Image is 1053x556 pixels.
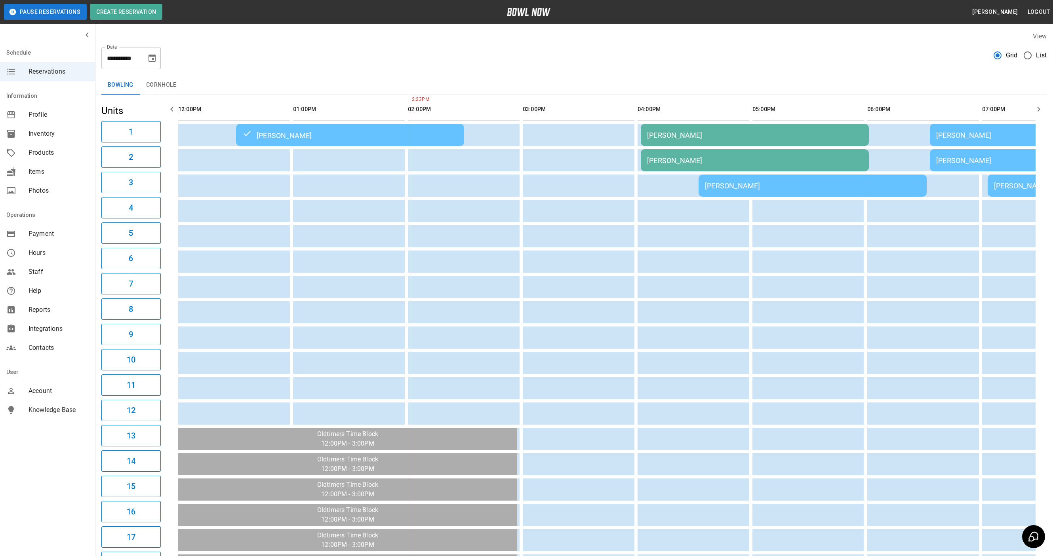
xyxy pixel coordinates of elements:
h6: 10 [127,353,135,366]
label: View [1033,32,1047,40]
h6: 4 [129,201,133,214]
div: [PERSON_NAME] [647,156,863,165]
button: [PERSON_NAME] [969,5,1021,19]
span: Grid [1006,51,1018,60]
span: Inventory [29,129,89,139]
h6: 9 [129,328,133,341]
h6: 11 [127,379,135,391]
button: 6 [101,248,161,269]
button: 5 [101,222,161,244]
button: 2 [101,146,161,168]
h6: 7 [129,277,133,290]
h6: 14 [127,455,135,467]
span: Reports [29,305,89,315]
div: [PERSON_NAME] [647,131,863,139]
button: Cornhole [140,76,183,95]
span: Contacts [29,343,89,353]
h6: 8 [129,303,133,315]
span: List [1036,51,1047,60]
h6: 15 [127,480,135,493]
button: Choose date, selected date is Oct 3, 2025 [144,50,160,66]
span: 2:23PM [410,96,412,104]
button: 11 [101,374,161,396]
img: logo [507,8,550,16]
h6: 2 [129,151,133,163]
span: Account [29,386,89,396]
button: 17 [101,526,161,548]
th: 02:00PM [408,98,520,121]
button: 16 [101,501,161,522]
button: 9 [101,324,161,345]
h6: 6 [129,252,133,265]
span: Profile [29,110,89,120]
span: Help [29,286,89,296]
button: 3 [101,172,161,193]
button: 8 [101,298,161,320]
button: Create Reservation [90,4,162,20]
span: Reservations [29,67,89,76]
span: Staff [29,267,89,277]
button: Pause Reservations [4,4,87,20]
button: 14 [101,450,161,472]
button: 7 [101,273,161,294]
div: [PERSON_NAME] [705,182,920,190]
div: inventory tabs [101,76,1047,95]
button: 1 [101,121,161,142]
button: 4 [101,197,161,218]
span: Integrations [29,324,89,334]
span: Items [29,167,89,176]
button: Bowling [101,76,140,95]
h6: 1 [129,125,133,138]
span: Knowledge Base [29,405,89,415]
h6: 12 [127,404,135,417]
th: 12:00PM [178,98,290,121]
h6: 16 [127,505,135,518]
div: [PERSON_NAME] [242,130,458,140]
span: Hours [29,248,89,258]
h6: 5 [129,227,133,239]
button: 13 [101,425,161,446]
th: 01:00PM [293,98,405,121]
button: 15 [101,476,161,497]
h5: Units [101,104,161,117]
span: Products [29,148,89,158]
button: Logout [1024,5,1053,19]
span: Payment [29,229,89,239]
button: 10 [101,349,161,370]
button: 12 [101,400,161,421]
th: 03:00PM [523,98,634,121]
span: Photos [29,186,89,195]
h6: 13 [127,429,135,442]
h6: 3 [129,176,133,189]
h6: 17 [127,531,135,543]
